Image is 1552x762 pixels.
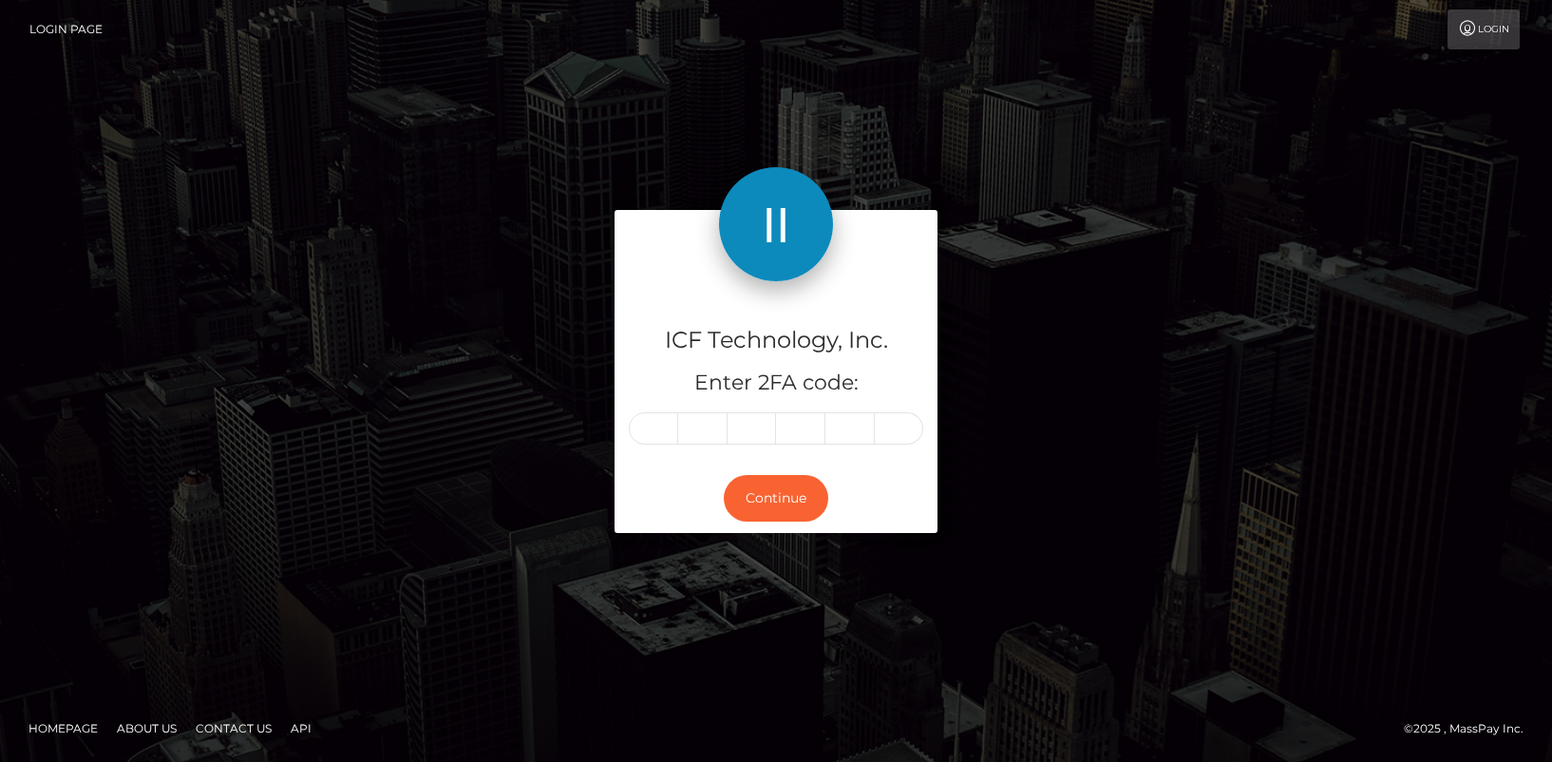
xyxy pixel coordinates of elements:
a: Homepage [21,714,105,743]
a: Contact Us [188,714,279,743]
a: About Us [109,714,184,743]
a: API [283,714,319,743]
div: © 2025 , MassPay Inc. [1404,718,1538,739]
h4: ICF Technology, Inc. [629,324,923,357]
button: Continue [724,475,828,522]
h5: Enter 2FA code: [629,369,923,398]
img: ICF Technology, Inc. [719,167,833,281]
a: Login [1448,10,1520,49]
a: Login Page [29,10,103,49]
